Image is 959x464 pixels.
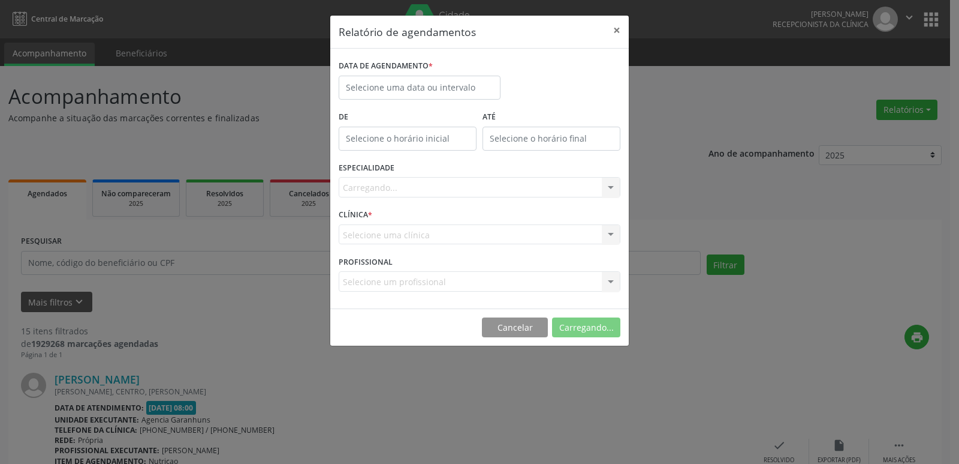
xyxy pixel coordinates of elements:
[339,24,476,40] h5: Relatório de agendamentos
[339,159,394,178] label: ESPECIALIDADE
[339,127,477,151] input: Selecione o horário inicial
[605,16,629,45] button: Close
[339,76,500,100] input: Selecione uma data ou intervalo
[552,318,620,338] button: Carregando...
[482,318,548,338] button: Cancelar
[339,57,433,76] label: DATA DE AGENDAMENTO
[482,127,620,151] input: Selecione o horário final
[482,108,620,127] label: ATÉ
[339,253,393,271] label: PROFISSIONAL
[339,206,372,224] label: CLÍNICA
[339,108,477,127] label: De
